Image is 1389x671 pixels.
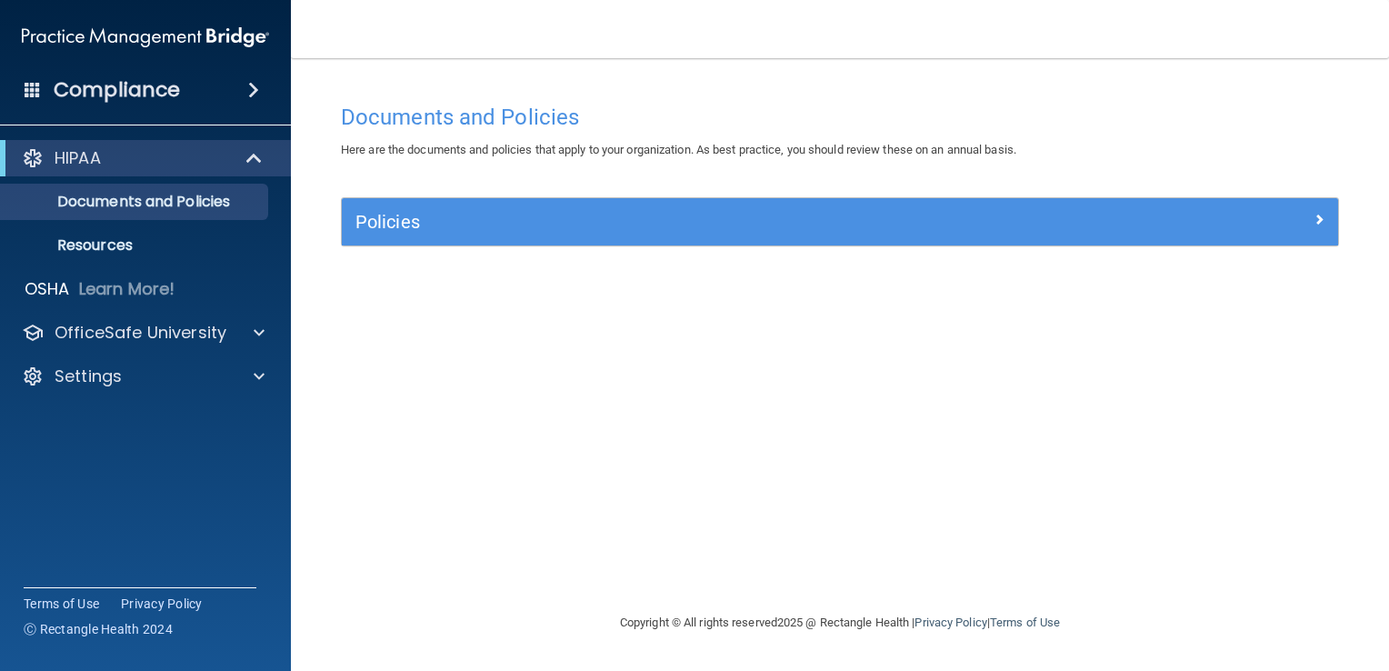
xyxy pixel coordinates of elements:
[55,322,226,344] p: OfficeSafe University
[79,278,175,300] p: Learn More!
[22,19,269,55] img: PMB logo
[355,207,1324,236] a: Policies
[990,616,1060,629] a: Terms of Use
[54,77,180,103] h4: Compliance
[22,147,264,169] a: HIPAA
[22,366,265,387] a: Settings
[24,595,99,613] a: Terms of Use
[24,620,173,638] span: Ⓒ Rectangle Health 2024
[341,143,1016,156] span: Here are the documents and policies that apply to your organization. As best practice, you should...
[121,595,203,613] a: Privacy Policy
[25,278,70,300] p: OSHA
[355,212,1075,232] h5: Policies
[12,236,260,255] p: Resources
[508,594,1172,652] div: Copyright © All rights reserved 2025 @ Rectangle Health | |
[341,105,1339,129] h4: Documents and Policies
[55,147,101,169] p: HIPAA
[22,322,265,344] a: OfficeSafe University
[55,366,122,387] p: Settings
[12,193,260,211] p: Documents and Policies
[914,616,986,629] a: Privacy Policy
